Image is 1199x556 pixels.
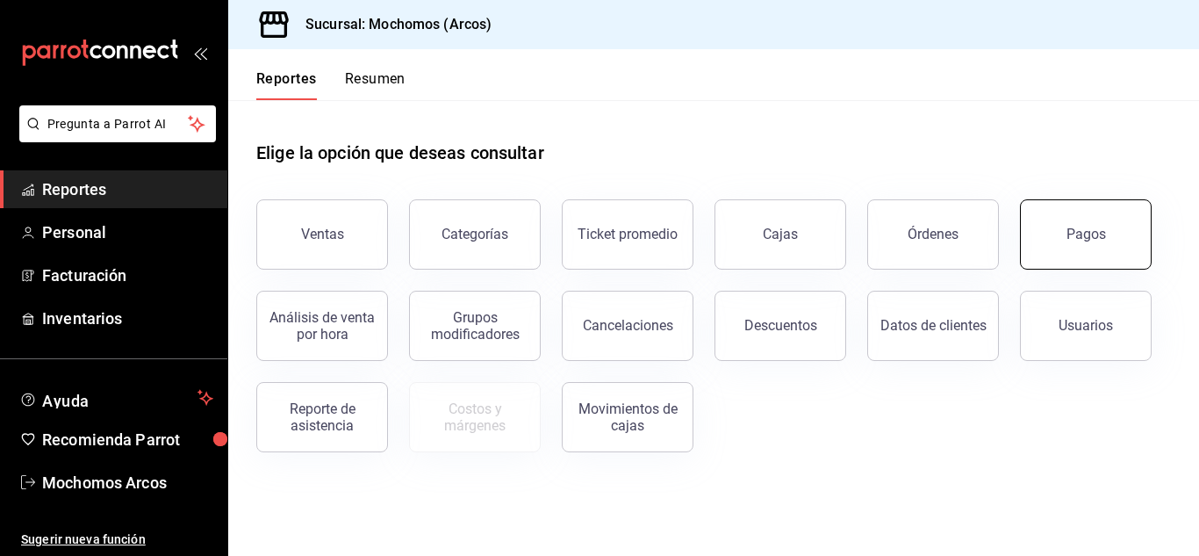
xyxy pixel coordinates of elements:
button: Usuarios [1020,291,1152,361]
span: Facturación [42,264,213,287]
div: Descuentos [744,317,817,334]
button: Categorías [409,199,541,270]
div: Órdenes [908,226,958,242]
div: Usuarios [1059,317,1113,334]
div: Cancelaciones [583,317,673,334]
span: Reportes [42,177,213,201]
h3: Sucursal: Mochomos (Arcos) [291,14,492,35]
button: Análisis de venta por hora [256,291,388,361]
div: Datos de clientes [880,317,987,334]
button: Reporte de asistencia [256,382,388,452]
span: Ayuda [42,387,190,408]
a: Cajas [714,199,846,270]
button: Grupos modificadores [409,291,541,361]
div: navigation tabs [256,70,406,100]
div: Cajas [763,224,799,245]
div: Ticket promedio [578,226,678,242]
h1: Elige la opción que deseas consultar [256,140,544,166]
div: Ventas [301,226,344,242]
span: Recomienda Parrot [42,428,213,451]
span: Sugerir nueva función [21,531,213,549]
div: Movimientos de cajas [573,401,682,434]
button: open_drawer_menu [193,46,207,60]
div: Categorías [442,226,508,242]
button: Pregunta a Parrot AI [19,105,216,142]
span: Inventarios [42,307,213,330]
button: Cancelaciones [562,291,693,361]
button: Ticket promedio [562,199,693,270]
span: Personal [42,220,213,244]
div: Grupos modificadores [420,309,529,343]
div: Reporte de asistencia [268,401,377,434]
button: Reportes [256,70,317,100]
div: Análisis de venta por hora [268,309,377,343]
span: Mochomos Arcos [42,471,213,495]
button: Órdenes [867,199,999,270]
button: Movimientos de cajas [562,382,693,452]
span: Pregunta a Parrot AI [47,115,189,134]
div: Pagos [1066,226,1106,242]
button: Ventas [256,199,388,270]
a: Pregunta a Parrot AI [12,127,216,146]
button: Pagos [1020,199,1152,270]
div: Costos y márgenes [420,401,529,434]
button: Datos de clientes [867,291,999,361]
button: Descuentos [714,291,846,361]
button: Resumen [345,70,406,100]
button: Contrata inventarios para ver este reporte [409,382,541,452]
